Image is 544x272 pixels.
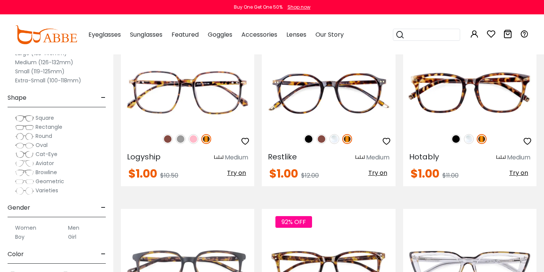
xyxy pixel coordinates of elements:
img: Tortoise [342,134,352,144]
img: Pink [189,134,198,144]
span: Our Story [315,30,344,39]
img: Round.png [15,133,34,140]
img: Gray [176,134,185,144]
img: size ruler [496,155,505,161]
span: Eyeglasses [88,30,121,39]
span: Cat-Eye [36,150,57,158]
label: Extra-Small (100-118mm) [15,76,81,85]
label: Women [15,223,36,232]
img: Brown [317,134,326,144]
span: Goggles [208,30,232,39]
span: $10.50 [160,171,178,180]
img: Clear [329,134,339,144]
label: Boy [15,232,25,241]
span: Aviator [36,159,54,167]
span: Lenses [286,30,306,39]
span: Hotably [409,151,439,162]
img: Black [451,134,461,144]
button: Try on [507,168,530,178]
span: Try on [509,168,528,177]
label: Men [68,223,79,232]
button: Try on [225,168,248,178]
span: $1.00 [128,165,157,182]
span: $1.00 [411,165,439,182]
div: Shop now [287,4,311,11]
img: abbeglasses.com [15,25,77,44]
div: Medium [225,153,248,162]
label: Girl [68,232,76,241]
img: Tortoise [477,134,487,144]
img: Oval.png [15,142,34,149]
span: Restlike [268,151,297,162]
a: Shop now [284,4,311,10]
img: Aviator.png [15,160,34,167]
img: Browline.png [15,169,34,176]
div: Medium [507,153,530,162]
img: Rectangle.png [15,124,34,131]
span: Accessories [241,30,277,39]
span: $11.00 [442,171,459,180]
img: size ruler [355,155,365,161]
img: Cat-Eye.png [15,151,34,158]
img: Tortoise Restlike - Plastic ,Universal Bridge Fit [262,59,395,126]
span: Gender [8,199,30,217]
span: Geometric [36,178,64,185]
span: Logyship [127,151,161,162]
div: Buy One Get One 50% [234,4,283,11]
img: Tortoise Hotably - Plastic ,Universal Bridge Fit [403,59,536,126]
label: Medium (126-132mm) [15,58,73,67]
span: - [101,89,106,107]
span: Try on [368,168,387,177]
span: Square [36,114,54,122]
span: Try on [227,168,246,177]
img: Tortoise Logyship - Plastic ,Universal Bridge Fit [121,59,254,126]
span: Oval [36,141,48,149]
span: - [101,199,106,217]
span: Varieties [36,187,58,194]
span: Rectangle [36,123,62,131]
button: Try on [366,168,389,178]
img: Clear [464,134,474,144]
label: Small (119-125mm) [15,67,65,76]
img: Tortoise [201,134,211,144]
img: size ruler [214,155,223,161]
img: Varieties.png [15,187,34,195]
span: Browline [36,168,57,176]
img: Black [304,134,314,144]
span: Sunglasses [130,30,162,39]
span: - [101,245,106,263]
img: Square.png [15,114,34,122]
div: Medium [366,153,389,162]
span: Color [8,245,24,263]
span: $12.00 [301,171,319,180]
span: Round [36,132,52,140]
span: $1.00 [269,165,298,182]
span: 92% OFF [275,216,312,228]
span: Shape [8,89,26,107]
img: Brown [163,134,173,144]
img: Geometric.png [15,178,34,185]
span: Featured [172,30,199,39]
